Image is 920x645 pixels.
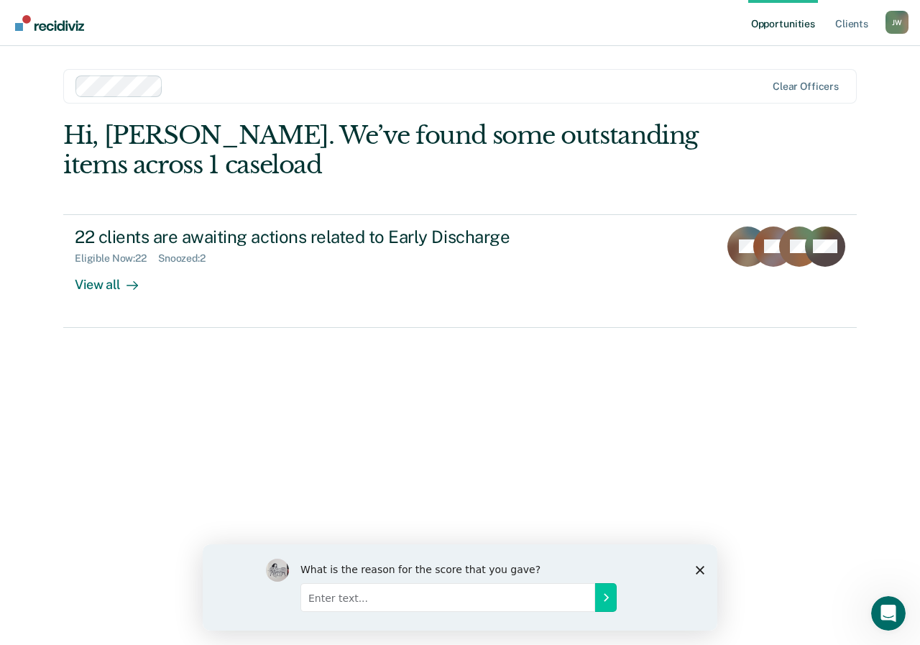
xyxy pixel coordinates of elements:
div: 22 clients are awaiting actions related to Early Discharge [75,227,579,247]
img: Recidiviz [15,15,84,31]
div: Hi, [PERSON_NAME]. We’ve found some outstanding items across 1 caseload [63,121,698,180]
a: 22 clients are awaiting actions related to Early DischargeEligible Now:22Snoozed:2View all [63,214,857,328]
div: Eligible Now : 22 [75,252,158,265]
iframe: Intercom live chat [871,596,906,631]
div: View all [75,265,155,293]
div: J W [885,11,908,34]
button: Profile dropdown button [885,11,908,34]
div: Clear officers [773,81,839,93]
iframe: Survey by Kim from Recidiviz [203,544,717,631]
div: Snoozed : 2 [158,252,217,265]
